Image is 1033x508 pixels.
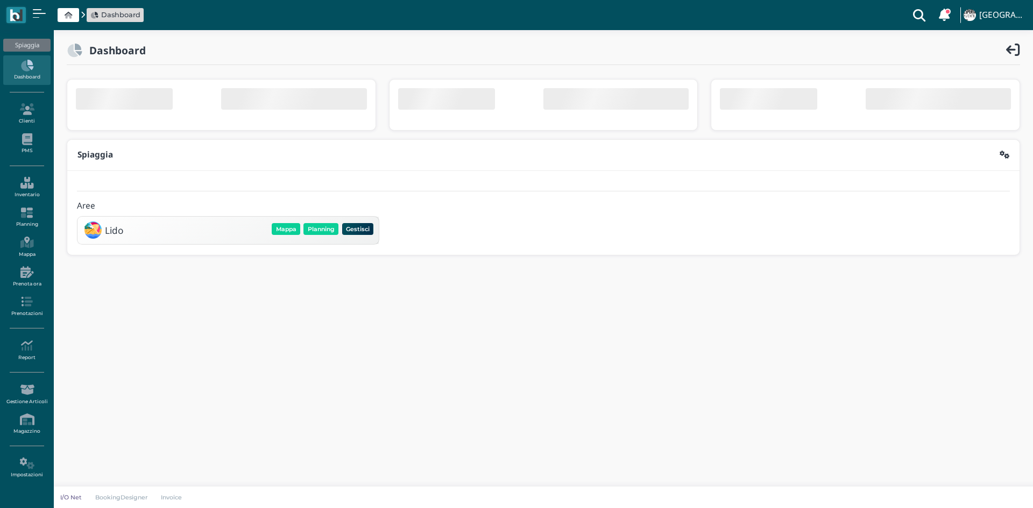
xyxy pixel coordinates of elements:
a: Dashboard [3,55,50,85]
h4: Aree [77,202,95,211]
a: ... [GEOGRAPHIC_DATA] [962,2,1027,28]
div: Spiaggia [3,39,50,52]
iframe: Help widget launcher [957,475,1024,499]
button: Planning [303,223,338,235]
a: Mappa [3,232,50,262]
b: Spiaggia [77,149,113,160]
a: Planning [3,203,50,232]
a: Prenota ora [3,262,50,291]
button: Mappa [272,223,300,235]
a: PMS [3,129,50,159]
img: logo [10,9,22,22]
a: Inventario [3,173,50,202]
span: Dashboard [101,10,140,20]
a: Dashboard [90,10,140,20]
h2: Dashboard [82,45,146,56]
a: Clienti [3,99,50,128]
img: ... [964,9,975,21]
h4: [GEOGRAPHIC_DATA] [979,11,1027,20]
h3: Lido [105,225,123,235]
button: Gestisci [342,223,374,235]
